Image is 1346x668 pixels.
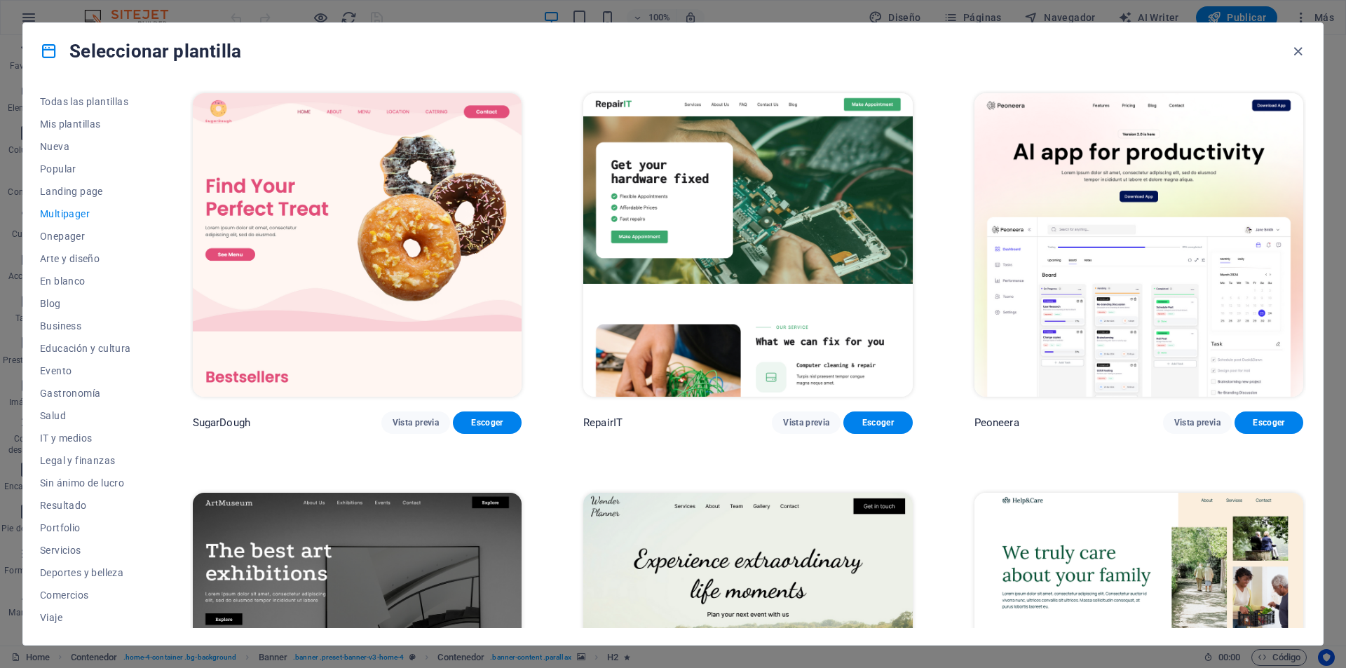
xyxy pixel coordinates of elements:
button: Salud [40,404,131,427]
p: SugarDough [193,416,250,430]
span: Viaje [40,612,131,623]
button: Vista previa [772,411,841,434]
span: Escoger [855,417,901,428]
span: Escoger [1246,417,1292,428]
button: Blog [40,292,131,315]
button: Viaje [40,606,131,629]
span: Sin ánimo de lucro [40,477,131,489]
button: Resultado [40,494,131,517]
button: Vista previa [381,411,450,434]
button: Educación y cultura [40,337,131,360]
button: En blanco [40,270,131,292]
span: Popular [40,163,131,175]
span: Servicios [40,545,131,556]
button: Multipager [40,203,131,225]
span: Legal y finanzas [40,455,131,466]
button: Sin ánimo de lucro [40,472,131,494]
span: Gastronomía [40,388,131,399]
span: Vista previa [393,417,439,428]
button: Legal y finanzas [40,449,131,472]
button: Onepager [40,225,131,247]
button: Landing page [40,180,131,203]
span: Mis plantillas [40,118,131,130]
span: Todas las plantillas [40,96,131,107]
span: Nueva [40,141,131,152]
button: Todas las plantillas [40,90,131,113]
button: Arte y diseño [40,247,131,270]
span: Escoger [464,417,510,428]
img: RepairIT [583,93,912,397]
button: Evento [40,360,131,382]
button: Business [40,315,131,337]
h4: Seleccionar plantilla [40,40,241,62]
button: IT y medios [40,427,131,449]
span: Landing page [40,186,131,197]
button: Comercios [40,584,131,606]
span: IT y medios [40,432,131,444]
span: Educación y cultura [40,343,131,354]
button: Portfolio [40,517,131,539]
button: Mis plantillas [40,113,131,135]
span: Vista previa [783,417,829,428]
span: Business [40,320,131,332]
img: Peoneera [974,93,1303,397]
span: Resultado [40,500,131,511]
p: RepairIT [583,416,623,430]
button: Gastronomía [40,382,131,404]
span: Deportes y belleza [40,567,131,578]
span: Evento [40,365,131,376]
img: SugarDough [193,93,522,397]
p: Peoneera [974,416,1019,430]
span: Vista previa [1174,417,1221,428]
button: Escoger [453,411,522,434]
button: Vista previa [1163,411,1232,434]
button: Deportes y belleza [40,561,131,584]
button: Servicios [40,539,131,561]
span: Portfolio [40,522,131,533]
span: Blog [40,298,131,309]
button: Escoger [843,411,912,434]
button: Escoger [1235,411,1303,434]
button: Popular [40,158,131,180]
span: Onepager [40,231,131,242]
button: Nueva [40,135,131,158]
span: Comercios [40,589,131,601]
span: Salud [40,410,131,421]
span: Multipager [40,208,131,219]
span: Arte y diseño [40,253,131,264]
span: En blanco [40,275,131,287]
